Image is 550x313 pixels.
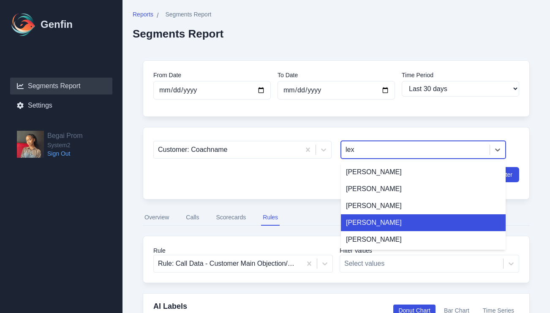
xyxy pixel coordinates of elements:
div: [PERSON_NAME] [341,181,506,197]
button: Scorecards [214,210,248,226]
span: Reports [133,10,153,19]
div: [PERSON_NAME] [341,214,506,231]
h1: Genfin [41,18,73,31]
a: Sign Out [47,149,83,158]
a: Settings [10,97,112,114]
a: Segments Report [10,78,112,94]
img: Logo [10,11,37,38]
img: Begai Prom [17,131,44,158]
label: Rule [153,246,333,255]
div: [PERSON_NAME] [341,197,506,214]
h4: AI Labels [153,300,225,312]
span: Segments Report [165,10,211,19]
button: Rules [261,210,280,226]
button: Overview [143,210,171,226]
span: System2 [47,141,83,149]
span: / [157,11,158,21]
div: [PERSON_NAME] [341,231,506,248]
label: To Date [278,71,395,79]
a: Reports [133,10,153,21]
label: From Date [153,71,271,79]
label: Time Period [402,71,519,79]
h2: Segments Report [133,27,223,40]
h2: Begai Prom [47,131,83,141]
div: [PERSON_NAME] [341,164,506,181]
button: Calls [184,210,201,226]
label: Filter Values [340,246,519,255]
